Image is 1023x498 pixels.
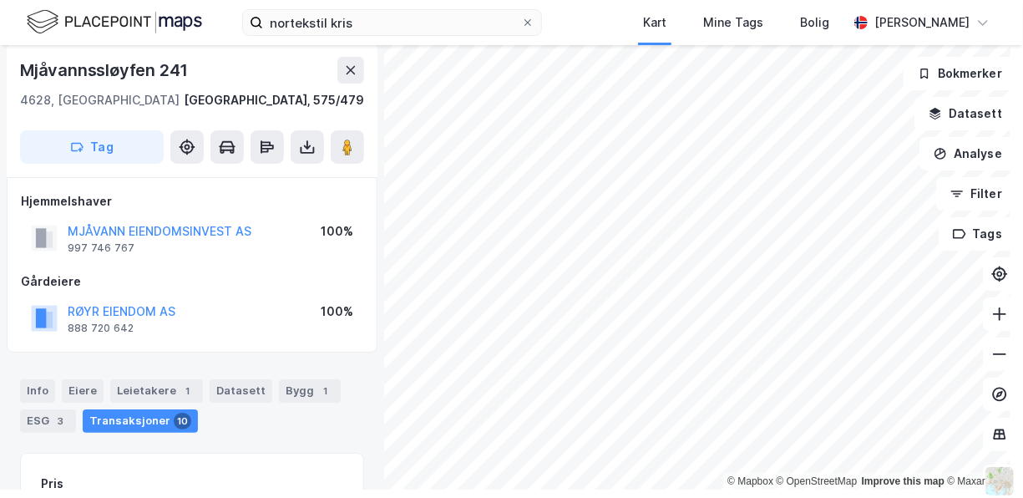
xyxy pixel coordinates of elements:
button: Datasett [914,97,1016,130]
a: OpenStreetMap [777,475,858,487]
div: Leietakere [110,379,203,403]
iframe: Chat Widget [939,418,1023,498]
div: Kart [643,13,666,33]
div: Transaksjoner [83,409,198,433]
button: Analyse [919,137,1016,170]
div: Mine Tags [703,13,763,33]
div: Bolig [800,13,829,33]
input: Søk på adresse, matrikkel, gårdeiere, leietakere eller personer [263,10,521,35]
a: Improve this map [862,475,945,487]
div: 1 [180,383,196,399]
div: 10 [174,413,191,429]
div: 100% [321,302,353,322]
button: Filter [936,177,1016,211]
div: 100% [321,221,353,241]
div: ESG [20,409,76,433]
div: Bygg [279,379,341,403]
div: 997 746 767 [68,241,134,255]
div: Info [20,379,55,403]
div: Gårdeiere [21,272,363,292]
div: Kontrollprogram for chat [939,418,1023,498]
div: [GEOGRAPHIC_DATA], 575/479 [184,90,364,110]
div: Eiere [62,379,104,403]
div: Hjemmelshaver [21,191,363,211]
button: Bokmerker [904,57,1016,90]
button: Tag [20,130,164,164]
button: Tags [939,217,1016,251]
div: [PERSON_NAME] [874,13,970,33]
div: Pris [41,474,63,494]
div: 4628, [GEOGRAPHIC_DATA] [20,90,180,110]
a: Mapbox [727,475,773,487]
div: 888 720 642 [68,322,134,335]
div: 1 [317,383,334,399]
div: Datasett [210,379,272,403]
div: Mjåvannssløyfen 241 [20,57,191,84]
div: 3 [53,413,69,429]
img: logo.f888ab2527a4732fd821a326f86c7f29.svg [27,8,202,37]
